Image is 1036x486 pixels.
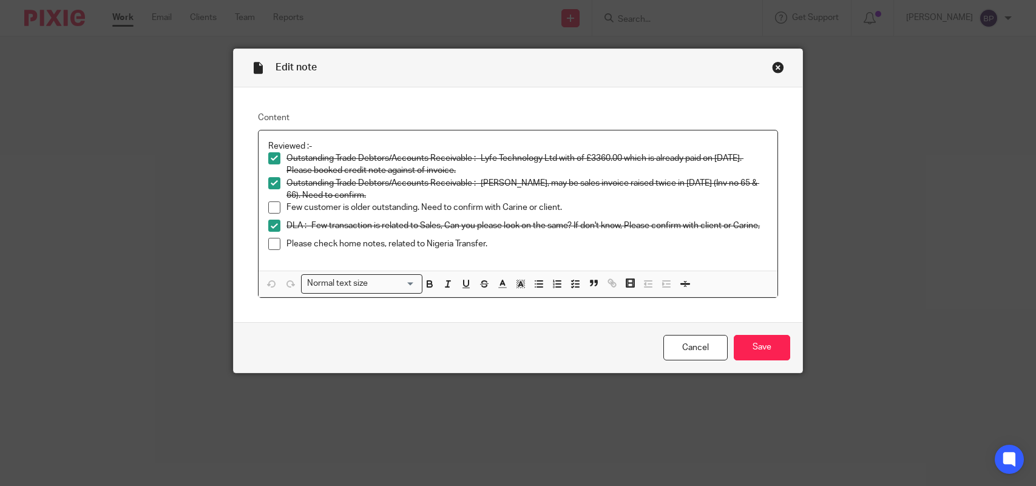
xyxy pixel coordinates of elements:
input: Save [734,335,790,361]
input: Search for option [371,277,415,290]
p: Please check home notes, related to Nigeria Transfer. [286,238,768,250]
span: Normal text size [304,277,370,290]
div: Close this dialog window [772,61,784,73]
p: DLA :- Few transaction is related to Sales, Can you please look on the same? If don't know, Pleas... [286,220,768,232]
a: Cancel [663,335,728,361]
label: Content [258,112,778,124]
span: Edit note [276,62,317,72]
p: Reviewed :- [268,140,768,152]
p: Outstanding Trade Debtors/Accounts Receivable :- Lyfe Technology Ltd with of £3360.00 which is al... [286,152,768,177]
p: Few customer is older outstanding. Need to confirm with Carine or client. [286,201,768,214]
p: Outstanding Trade Debtors/Accounts Receivable :- [PERSON_NAME], may be sales invoice raised twice... [286,177,768,202]
div: Search for option [301,274,422,293]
